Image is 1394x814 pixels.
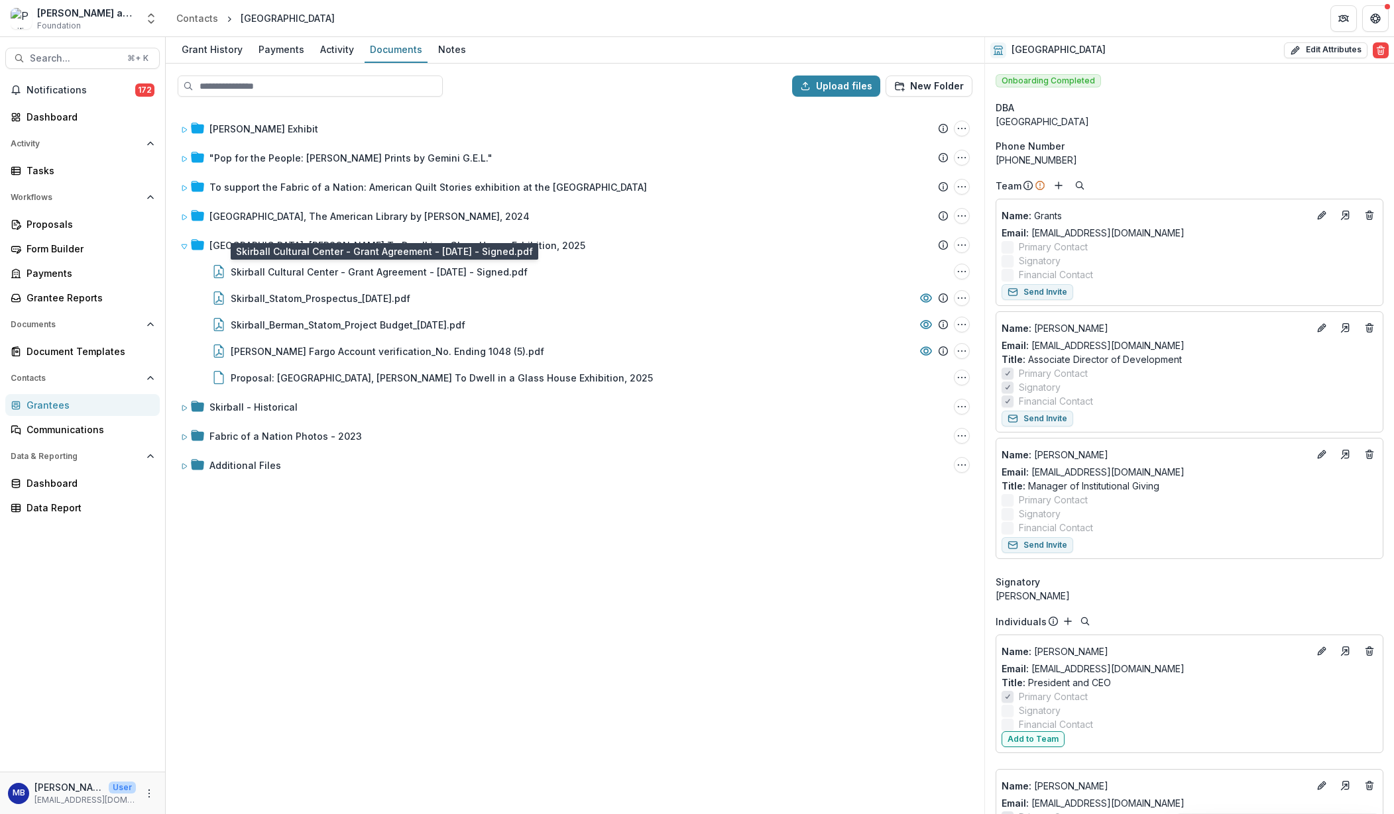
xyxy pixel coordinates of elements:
div: "Pop for the People: [PERSON_NAME] Prints by Gemini G.E.L.""Pop for the People: Roy Lichtenstein ... [175,144,975,171]
div: Skirball Cultural Center - Grant Agreement - [DATE] - Signed.pdfSkirball Cultural Center - Grant ... [175,258,975,285]
div: Skirball - HistoricalSkirball - Historical Options [175,393,975,420]
div: Grantee Reports [27,291,149,305]
a: Email: [EMAIL_ADDRESS][DOMAIN_NAME] [1002,662,1185,676]
span: Financial Contact [1019,717,1093,731]
button: Edit [1314,643,1330,659]
span: Financial Contact [1019,394,1093,408]
div: Data Report [27,501,149,515]
button: Deletes [1362,446,1377,462]
a: Name: [PERSON_NAME] [1002,779,1308,793]
div: Documents [365,40,428,59]
span: Data & Reporting [11,452,141,461]
div: To support the Fabric of a Nation: American Quilt Stories exhibition at the [GEOGRAPHIC_DATA]To s... [175,174,975,200]
div: Skirball_Berman_Statom_Project Budget_[DATE].pdf [231,318,465,332]
span: Name : [1002,449,1031,460]
span: Phone Number [996,139,1065,153]
a: Tasks [5,160,160,181]
div: [PERSON_NAME] Exhibit [209,122,318,136]
div: Grantees [27,398,149,412]
a: Dashboard [5,106,160,128]
button: Add [1051,178,1067,193]
a: Payments [253,37,310,63]
a: Documents [365,37,428,63]
button: Skirball Cultural Center, Therman Statom's To Dwell in a Glass House Exhibition, 2025 Options [954,237,970,253]
button: "Pop for the People: Roy Lichtenstein Prints by Gemini G.E.L." Options [954,150,970,166]
span: Title : [1002,677,1025,688]
span: Email: [1002,340,1029,351]
div: [GEOGRAPHIC_DATA] [241,11,335,25]
span: Search... [30,53,119,64]
div: Proposal: [GEOGRAPHIC_DATA], [PERSON_NAME] To Dwell in a Glass House Exhibition, 2025Proposal: Sk... [175,364,975,391]
button: Open Contacts [5,368,160,389]
span: Signatory [1019,507,1061,521]
button: Fabric of a Nation Photos - 2023 Options [954,428,970,444]
button: Search [1077,613,1093,629]
img: Philip and Muriel Berman Foundation [11,8,32,29]
div: Notes [433,40,471,59]
div: Proposal: [GEOGRAPHIC_DATA], [PERSON_NAME] To Dwell in a Glass House Exhibition, 2025 [231,371,653,385]
span: Signatory [1019,703,1061,717]
button: Open Data & Reporting [5,446,160,467]
div: Skirball_Statom_Prospectus_[DATE].pdf [231,291,410,305]
span: Financial Contact [1019,268,1093,281]
div: Additional FilesAdditional Files Options [175,452,975,478]
div: Skirball Cultural Center - Grant Agreement - [DATE] - Signed.pdf [231,265,528,279]
span: Primary Contact [1019,493,1088,507]
a: Notes [433,37,471,63]
span: Onboarding Completed [996,74,1101,87]
div: Activity [315,40,359,59]
button: Add to Team [1002,731,1065,747]
a: Go to contact [1335,640,1356,662]
div: Additional Files [209,458,281,472]
p: [PERSON_NAME] [1002,644,1308,658]
button: Deletes [1362,643,1377,659]
div: Document Templates [27,344,149,358]
div: [PERSON_NAME] [996,589,1383,603]
p: Grants [1002,209,1308,223]
a: Email: [EMAIL_ADDRESS][DOMAIN_NAME] [1002,338,1185,352]
a: Grantees [5,394,160,416]
button: Search... [5,48,160,69]
a: Communications [5,419,160,440]
button: New Folder [886,76,972,97]
button: Skirball_Statom_Prospectus_7.7.25.pdf Options [954,290,970,306]
button: Send Invite [1002,411,1073,427]
p: User [109,782,136,793]
div: Skirball_Statom_Prospectus_[DATE].pdfSkirball_Statom_Prospectus_7.7.25.pdf Options [175,285,975,311]
div: Contacts [176,11,218,25]
span: Contacts [11,374,141,383]
div: Dashboard [27,110,149,124]
div: Communications [27,423,149,436]
span: Name : [1002,210,1031,221]
a: Name: [PERSON_NAME] [1002,321,1308,335]
p: [EMAIL_ADDRESS][DOMAIN_NAME] [34,794,136,806]
button: Edit [1314,778,1330,793]
button: To support the Fabric of a Nation: American Quilt Stories exhibition at the Skirball Options [954,179,970,195]
button: Add [1060,613,1076,629]
button: Deletes [1362,320,1377,336]
a: Go to contact [1335,205,1356,226]
div: Form Builder [27,242,149,256]
button: Skirball - Historical Options [954,399,970,415]
button: Send Invite [1002,537,1073,553]
a: Go to contact [1335,775,1356,796]
span: Email: [1002,797,1029,809]
div: [PERSON_NAME] and [PERSON_NAME] Foundation [37,6,137,20]
a: Name: [PERSON_NAME] [1002,644,1308,658]
span: Signatory [996,575,1040,589]
a: Data Report [5,497,160,519]
div: Proposals [27,217,149,231]
span: 172 [135,83,154,97]
p: Individuals [996,615,1047,629]
div: [GEOGRAPHIC_DATA], The American Library by [PERSON_NAME], 2024Skirball Cultural Center, The Ameri... [175,203,975,229]
div: Fabric of a Nation Photos - 2023Fabric of a Nation Photos - 2023 Options [175,423,975,449]
span: Primary Contact [1019,240,1088,254]
button: Skirball_Berman_Statom_Project Budget_7.7.25.pdf Options [954,317,970,332]
a: Contacts [171,9,223,28]
div: [PHONE_NUMBER] [996,153,1383,167]
div: [GEOGRAPHIC_DATA], The American Library by [PERSON_NAME], 2024 [209,209,530,223]
div: [PERSON_NAME] Fargo Account verification_No. Ending 1048 (5).pdfWells Fargo Account verification_... [175,338,975,364]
